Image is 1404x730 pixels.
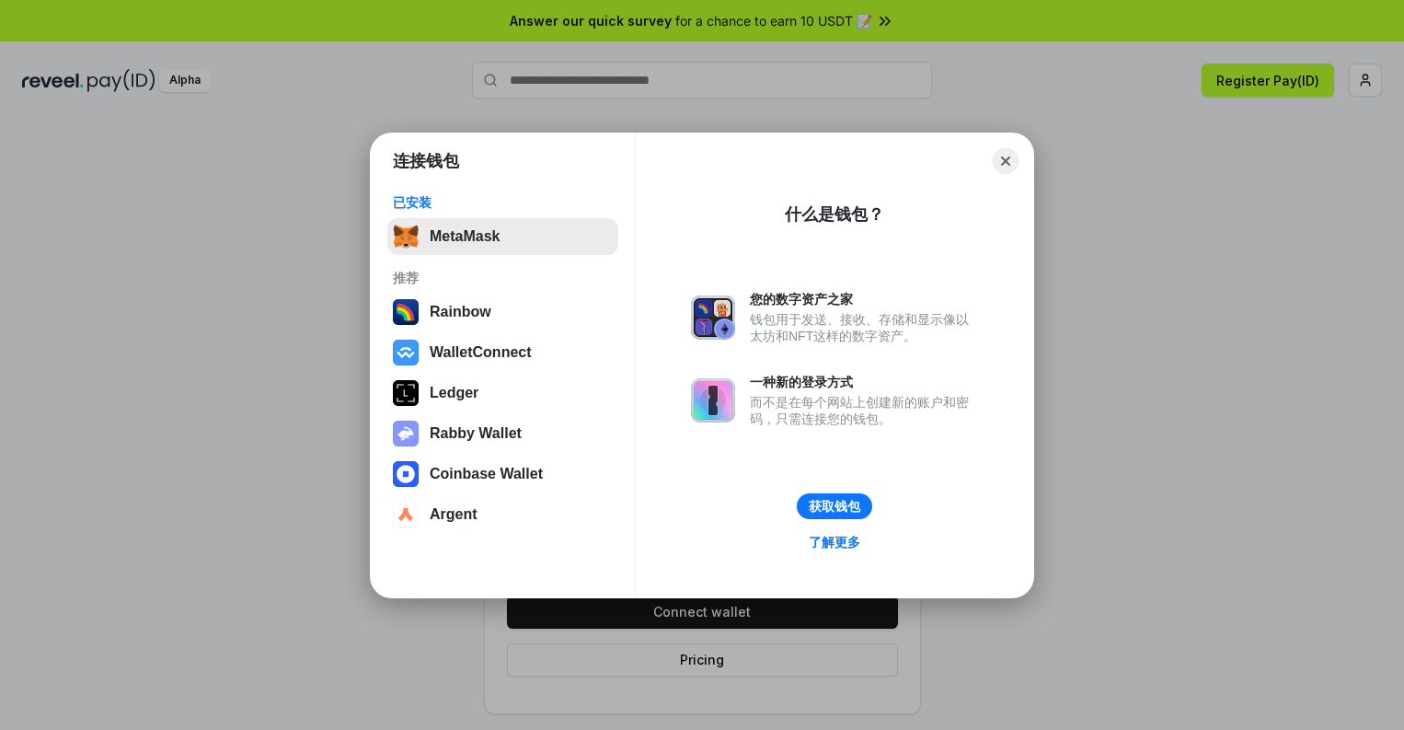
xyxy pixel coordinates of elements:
img: svg+xml,%3Csvg%20width%3D%22120%22%20height%3D%22120%22%20viewBox%3D%220%200%20120%20120%22%20fil... [393,299,419,325]
div: Argent [430,506,478,523]
img: svg+xml,%3Csvg%20xmlns%3D%22http%3A%2F%2Fwww.w3.org%2F2000%2Fsvg%22%20fill%3D%22none%22%20viewBox... [691,378,735,423]
img: svg+xml,%3Csvg%20xmlns%3D%22http%3A%2F%2Fwww.w3.org%2F2000%2Fsvg%22%20fill%3D%22none%22%20viewBox... [393,421,419,446]
button: Ledger [387,375,618,411]
div: 什么是钱包？ [785,203,884,226]
div: 了解更多 [809,534,860,550]
div: Ledger [430,385,478,401]
img: svg+xml,%3Csvg%20width%3D%2228%22%20height%3D%2228%22%20viewBox%3D%220%200%2028%2028%22%20fill%3D... [393,502,419,527]
div: 推荐 [393,270,613,286]
img: svg+xml,%3Csvg%20width%3D%2228%22%20height%3D%2228%22%20viewBox%3D%220%200%2028%2028%22%20fill%3D... [393,340,419,365]
button: Rainbow [387,294,618,330]
button: MetaMask [387,218,618,255]
h1: 连接钱包 [393,150,459,172]
button: 获取钱包 [797,493,872,519]
div: 获取钱包 [809,498,860,515]
div: Rabby Wallet [430,425,522,442]
div: Rainbow [430,304,491,320]
img: svg+xml,%3Csvg%20xmlns%3D%22http%3A%2F%2Fwww.w3.org%2F2000%2Fsvg%22%20fill%3D%22none%22%20viewBox... [691,295,735,340]
button: Rabby Wallet [387,415,618,452]
img: svg+xml,%3Csvg%20width%3D%2228%22%20height%3D%2228%22%20viewBox%3D%220%200%2028%2028%22%20fill%3D... [393,461,419,487]
div: Coinbase Wallet [430,466,543,482]
div: 一种新的登录方式 [750,374,978,390]
button: WalletConnect [387,334,618,371]
a: 了解更多 [798,530,871,554]
div: 您的数字资产之家 [750,291,978,307]
img: svg+xml,%3Csvg%20fill%3D%22none%22%20height%3D%2233%22%20viewBox%3D%220%200%2035%2033%22%20width%... [393,224,419,249]
div: WalletConnect [430,344,532,361]
div: 而不是在每个网站上创建新的账户和密码，只需连接您的钱包。 [750,394,978,427]
button: Argent [387,496,618,533]
img: svg+xml,%3Csvg%20xmlns%3D%22http%3A%2F%2Fwww.w3.org%2F2000%2Fsvg%22%20width%3D%2228%22%20height%3... [393,380,419,406]
button: Close [993,148,1018,174]
button: Coinbase Wallet [387,456,618,492]
div: 已安装 [393,194,613,211]
div: MetaMask [430,228,500,245]
div: 钱包用于发送、接收、存储和显示像以太坊和NFT这样的数字资产。 [750,311,978,344]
